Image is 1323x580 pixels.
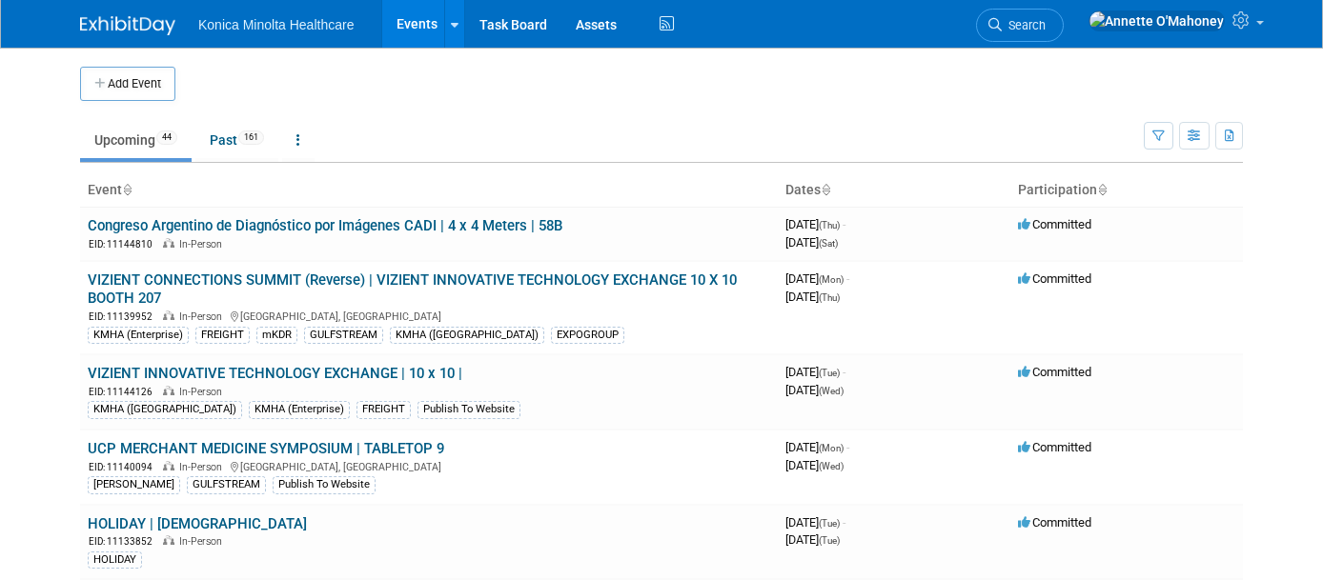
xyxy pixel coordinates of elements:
span: (Wed) [819,461,844,471]
th: Dates [778,174,1010,207]
span: - [843,515,845,530]
div: [PERSON_NAME] [88,476,180,493]
span: Search [1002,18,1046,32]
button: Add Event [80,67,175,101]
img: ExhibitDay [80,16,175,35]
div: KMHA ([GEOGRAPHIC_DATA]) [88,401,242,418]
a: VIZIENT CONNECTIONS SUMMIT (Reverse) | VIZIENT INNOVATIVE TECHNOLOGY EXCHANGE 10 X 10 BOOTH 207 [88,271,737,307]
span: [DATE] [785,458,844,472]
div: HOLIDAY [88,551,142,569]
span: - [846,440,849,454]
span: 161 [238,130,264,145]
a: Congreso Argentino de Diagnóstico por Imágenes CADI | 4 x 4 Meters | 58B [88,217,562,234]
span: 44 [156,130,177,145]
div: mKDR [256,327,297,344]
div: [GEOGRAPHIC_DATA], [GEOGRAPHIC_DATA] [88,458,770,474]
span: In-Person [179,310,228,323]
img: In-Person Event [163,535,174,545]
span: (Thu) [819,292,840,303]
span: [DATE] [785,515,845,530]
span: (Thu) [819,220,840,230]
span: EID: 11144810 [89,239,160,250]
div: GULFSTREAM [304,327,383,344]
span: In-Person [179,386,228,398]
span: [DATE] [785,440,849,454]
span: Committed [1018,217,1091,231]
span: Committed [1018,440,1091,454]
span: EID: 11144126 [89,387,160,397]
span: - [846,271,849,286]
span: Committed [1018,515,1091,530]
span: Konica Minolta Healthcare [198,17,354,32]
div: KMHA (Enterprise) [88,327,189,344]
span: [DATE] [785,235,838,250]
div: EXPOGROUP [551,327,624,344]
img: In-Person Event [163,461,174,470]
span: EID: 11139952 [89,311,160,322]
span: [DATE] [785,290,840,304]
span: [DATE] [785,365,845,379]
span: (Tue) [819,535,840,546]
span: [DATE] [785,217,845,231]
span: (Tue) [819,518,840,529]
span: Committed [1018,271,1091,286]
img: In-Person Event [163,386,174,395]
img: Annette O'Mahoney [1089,10,1225,31]
span: (Wed) [819,386,844,396]
span: (Tue) [819,368,840,378]
div: Publish To Website [417,401,520,418]
span: Committed [1018,365,1091,379]
a: Sort by Event Name [122,182,132,197]
span: - [843,365,845,379]
div: GULFSTREAM [187,476,266,493]
th: Event [80,174,778,207]
span: [DATE] [785,532,840,547]
div: FREIGHT [195,327,250,344]
span: (Sat) [819,238,838,249]
a: Sort by Start Date [821,182,830,197]
span: (Mon) [819,443,844,453]
a: Past161 [195,122,278,158]
a: UCP MERCHANT MEDICINE SYMPOSIUM | TABLETOP 9 [88,440,444,457]
div: FREIGHT [356,401,411,418]
span: EID: 11140094 [89,462,160,472]
span: In-Person [179,461,228,473]
a: Sort by Participation Type [1097,182,1107,197]
div: KMHA (Enterprise) [249,401,350,418]
a: Upcoming44 [80,122,192,158]
span: (Mon) [819,274,844,285]
span: [DATE] [785,271,849,286]
span: In-Person [179,535,228,548]
div: [GEOGRAPHIC_DATA], [GEOGRAPHIC_DATA] [88,308,770,324]
a: Search [976,9,1064,42]
div: Publish To Website [273,476,376,493]
img: In-Person Event [163,238,174,248]
span: [DATE] [785,383,844,397]
th: Participation [1010,174,1243,207]
span: EID: 11133852 [89,536,160,547]
img: In-Person Event [163,310,174,320]
a: HOLIDAY | [DEMOGRAPHIC_DATA] [88,515,307,532]
div: KMHA ([GEOGRAPHIC_DATA]) [390,327,544,344]
span: - [843,217,845,231]
a: VIZIENT INNOVATIVE TECHNOLOGY EXCHANGE | 10 x 10 | [88,365,462,382]
span: In-Person [179,238,228,250]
